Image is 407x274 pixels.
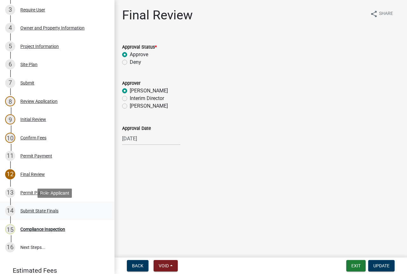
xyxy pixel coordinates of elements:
[127,260,148,271] button: Back
[20,190,50,195] div: Permit Placard
[379,10,393,18] span: Share
[5,5,15,15] div: 3
[122,81,141,86] label: Approver
[130,95,164,102] label: Interim Director
[122,45,157,50] label: Approval Status
[368,260,395,271] button: Update
[20,62,38,67] div: Site Plan
[20,136,46,140] div: Confirm Fees
[5,23,15,33] div: 4
[5,59,15,70] div: 6
[373,263,390,268] span: Update
[20,26,85,30] div: Owner and Property Information
[5,242,15,252] div: 16
[122,132,180,145] input: mm/dd/yyyy
[5,151,15,161] div: 11
[20,227,65,231] div: Compliance Inspection
[370,10,378,18] i: share
[20,117,46,122] div: Initial Review
[5,169,15,179] div: 12
[20,209,59,213] div: Submit State Finals
[130,102,168,110] label: [PERSON_NAME]
[20,8,45,12] div: Require User
[38,189,72,198] div: Role: Applicant
[5,41,15,51] div: 5
[20,81,34,85] div: Submit
[20,172,45,177] div: Final Review
[346,260,366,271] button: Exit
[20,154,52,158] div: Permit Payment
[5,224,15,234] div: 15
[130,58,141,66] label: Deny
[154,260,178,271] button: Void
[5,78,15,88] div: 7
[20,99,58,104] div: Review Application
[130,87,168,95] label: [PERSON_NAME]
[20,44,59,49] div: Project Information
[365,8,398,20] button: shareShare
[130,51,148,58] label: Approve
[5,133,15,143] div: 10
[5,188,15,198] div: 13
[5,96,15,106] div: 8
[5,206,15,216] div: 14
[5,114,15,124] div: 9
[132,263,143,268] span: Back
[122,8,193,23] h1: Final Review
[159,263,169,268] span: Void
[122,126,151,131] label: Approval Date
